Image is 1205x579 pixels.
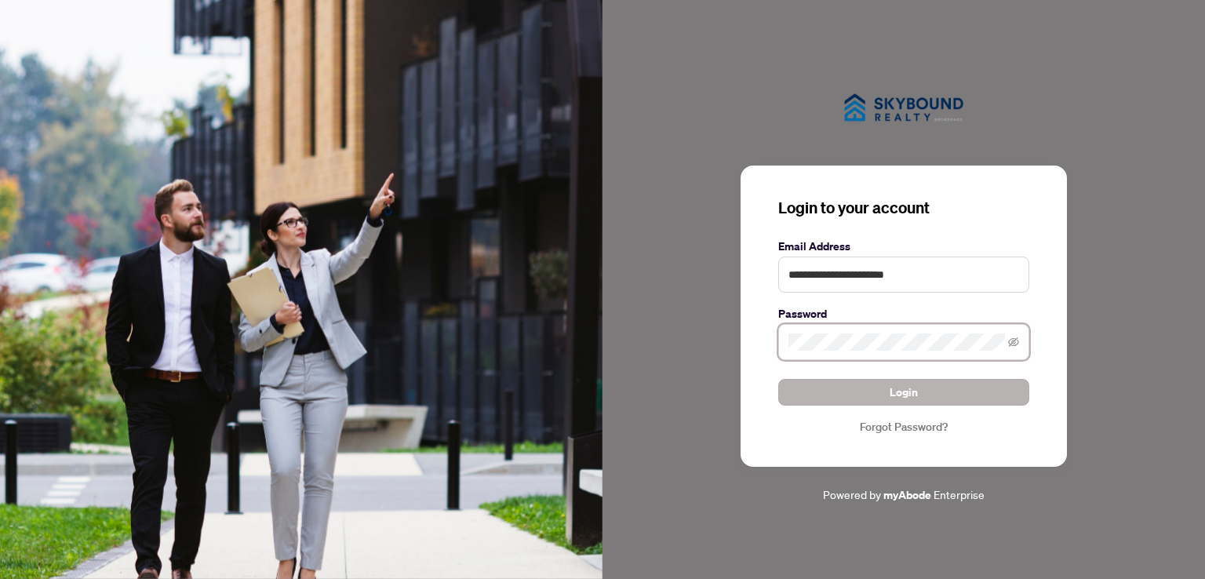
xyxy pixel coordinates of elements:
[778,418,1029,435] a: Forgot Password?
[883,486,931,504] a: myAbode
[778,305,1029,322] label: Password
[823,487,881,501] span: Powered by
[778,197,1029,219] h3: Login to your account
[778,238,1029,255] label: Email Address
[934,487,985,501] span: Enterprise
[1008,337,1019,348] span: eye-invisible
[778,379,1029,406] button: Login
[825,75,982,140] img: ma-logo
[890,380,918,405] span: Login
